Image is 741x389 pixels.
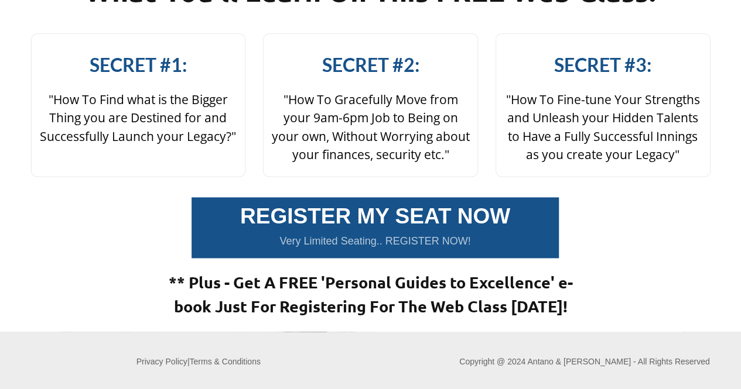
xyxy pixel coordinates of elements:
b: ** Plus - Get A FREE 'Personal Guides to Excellence' e-book Just For Registering For The Web Clas... [169,272,573,316]
span: Very Limited Seating.. REGISTER NOW! [204,227,545,250]
strong: REGISTER MY SEAT NOW [240,204,510,228]
p: "How To Gracefully Move from your 9am-6pm Job to Being on your own, Without Worrying about your f... [269,91,472,164]
a: Terms & Conditions [189,357,260,366]
a: REGISTER MY SEAT NOWVery Limited Seating.. REGISTER NOW! [192,197,558,258]
p: "How To Find what is the Bigger Thing you are Destined for and Successfully Launch your Legacy?" [37,91,240,146]
p: | [32,353,366,370]
strong: SECRET #3: [554,53,651,76]
a: Privacy Policy [136,357,187,366]
p: Copyright @ 2024 Antano & [PERSON_NAME] - All Rights Reserved [459,353,709,370]
strong: SECRET #2: [322,53,419,76]
p: "How To Fine-tune Your Strengths and Unleash your Hidden Talents to Have a Fully Successful Innin... [502,91,704,164]
strong: SECRET #1: [90,53,187,76]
